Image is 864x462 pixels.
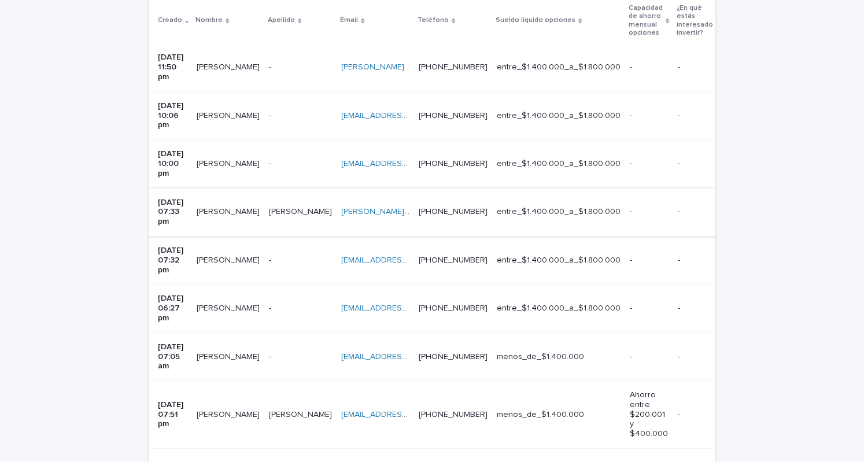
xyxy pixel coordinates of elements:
[268,14,295,27] p: Apellido
[419,304,488,312] a: [PHONE_NUMBER]
[341,208,535,216] a: [PERSON_NAME][EMAIL_ADDRESS][DOMAIN_NAME]
[678,111,718,121] p: -
[678,410,718,420] p: -
[497,256,621,265] p: entre_$1.400.000_a_$1.800.000
[341,256,472,264] a: [EMAIL_ADDRESS][DOMAIN_NAME]
[630,111,668,121] p: -
[158,149,187,178] p: [DATE] 10:00 pm
[630,207,668,217] p: -
[418,14,449,27] p: Teléfono
[419,411,488,419] a: [PHONE_NUMBER]
[158,198,187,227] p: [DATE] 07:33 pm
[419,160,488,168] a: [PHONE_NUMBER]
[341,112,472,120] a: [EMAIL_ADDRESS][DOMAIN_NAME]
[197,301,262,313] p: José Mansilla Garcia
[158,400,187,429] p: [DATE] 07:51 pm
[269,60,274,72] p: -
[197,253,262,265] p: Claudia Rossana Aliste Soto
[496,14,575,27] p: Sueldo líquido opciones
[158,342,187,371] p: [DATE] 07:05 am
[341,411,472,419] a: [EMAIL_ADDRESS][DOMAIN_NAME]
[630,256,668,265] p: -
[630,62,668,72] p: -
[497,352,621,362] p: menos_de_$1.400.000
[497,62,621,72] p: entre_$1.400.000_a_$1.800.000
[197,157,262,169] p: [PERSON_NAME]
[197,60,262,72] p: Juan Menares
[419,112,488,120] a: [PHONE_NUMBER]
[497,410,621,420] p: menos_de_$1.400.000
[269,157,274,169] p: -
[677,2,713,40] p: ¿En qué estás interesado invertir?
[629,2,663,40] p: Capacidad de ahorro mensual opciones
[497,111,621,121] p: entre_$1.400.000_a_$1.800.000
[269,205,334,217] p: [PERSON_NAME]
[678,159,718,169] p: -
[341,63,598,71] a: [PERSON_NAME][EMAIL_ADDRESS][PERSON_NAME][DOMAIN_NAME]
[158,101,187,130] p: [DATE] 10:06 pm
[269,253,274,265] p: -
[630,390,668,439] p: Ahorro entre $200.001 y $400.000
[195,14,223,27] p: Nombre
[419,353,488,361] a: [PHONE_NUMBER]
[630,159,668,169] p: -
[158,246,187,275] p: [DATE] 07:32 pm
[197,350,262,362] p: Mariela Orellana
[269,109,274,121] p: -
[678,62,718,72] p: -
[340,14,358,27] p: Email
[158,14,182,27] p: Creado
[678,304,718,313] p: -
[269,301,274,313] p: -
[269,408,334,420] p: [PERSON_NAME]
[630,304,668,313] p: -
[419,208,488,216] a: [PHONE_NUMBER]
[158,53,187,82] p: [DATE] 11:50 pm
[497,159,621,169] p: entre_$1.400.000_a_$1.800.000
[197,109,262,121] p: jarandina Araya
[678,352,718,362] p: -
[678,256,718,265] p: -
[419,63,488,71] a: [PHONE_NUMBER]
[269,350,274,362] p: -
[419,256,488,264] a: [PHONE_NUMBER]
[341,353,472,361] a: [EMAIL_ADDRESS][DOMAIN_NAME]
[341,304,472,312] a: [EMAIL_ADDRESS][DOMAIN_NAME]
[497,304,621,313] p: entre_$1.400.000_a_$1.800.000
[197,408,262,420] p: [PERSON_NAME]
[341,160,472,168] a: [EMAIL_ADDRESS][DOMAIN_NAME]
[158,294,187,323] p: [DATE] 06:27 pm
[497,207,621,217] p: entre_$1.400.000_a_$1.800.000
[197,205,262,217] p: [PERSON_NAME]
[678,207,718,217] p: -
[630,352,668,362] p: -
